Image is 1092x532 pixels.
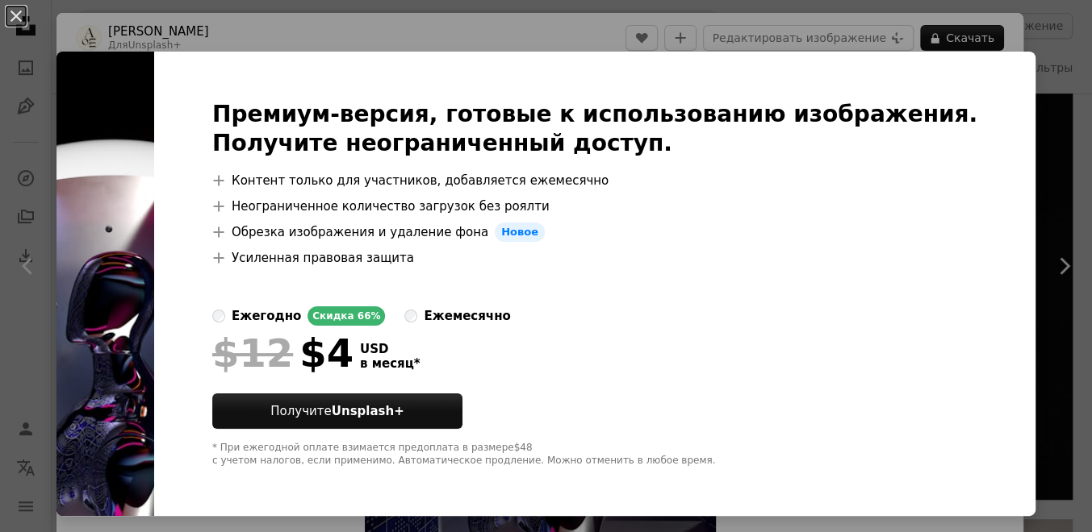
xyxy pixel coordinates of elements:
div: ежемесячно [424,306,510,326]
input: ежемесячно [404,310,417,322]
li: Обрезка изображения и удаление фона [212,222,977,242]
li: Неограниченное количество загрузок без роялти [212,197,977,216]
button: ПолучитеUnsplash+ [212,393,462,429]
span: $12 [212,332,293,374]
span: Новое [495,222,545,242]
h2: Премиум-версия, готовые к использованию изображения. Получите неограниченный доступ. [212,100,977,158]
div: Скидка 66% [308,306,385,326]
span: в месяц * [360,356,420,371]
span: USD [360,342,420,356]
input: ежегодноСкидка 66% [212,310,225,322]
li: Усиленная правовая защита [212,248,977,268]
div: ежегодно [232,306,301,326]
div: * При ежегодной оплате взимается предоплата в размере $48 с учетом налогов, если применимо. Автом... [212,442,977,468]
img: premium_photo-1680700308566-543a60569017 [56,52,154,516]
div: $4 [212,332,354,374]
li: Контент только для участников, добавляется ежемесячно [212,171,977,190]
strong: Unsplash+ [332,404,404,418]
